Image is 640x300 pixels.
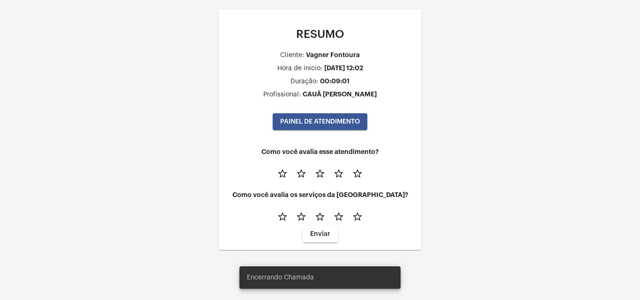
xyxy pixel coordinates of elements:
mat-icon: star_border [296,211,307,222]
button: PAINEL DE ATENDIMENTO [273,113,367,130]
mat-icon: star_border [314,168,326,179]
span: PAINEL DE ATENDIMENTO [280,118,360,125]
div: Profissional: [263,91,301,98]
span: Encerrando Chamada [247,273,314,282]
span: Enviar [310,231,330,237]
mat-icon: star_border [333,168,344,179]
mat-icon: star_border [314,211,326,222]
div: [DATE] 12:02 [324,65,363,72]
mat-icon: star_border [277,168,288,179]
mat-icon: star_border [333,211,344,222]
mat-icon: star_border [352,168,363,179]
div: Duração: [290,78,318,85]
div: Cliente: [280,52,304,59]
div: Vagner Fontoura [306,51,360,59]
h4: Como você avalia os serviços da [GEOGRAPHIC_DATA]? [226,191,414,198]
mat-icon: star_border [277,211,288,222]
div: CAUÃ [PERSON_NAME] [303,91,377,98]
h4: Como você avalia esse atendimento? [226,148,414,155]
div: Hora de inicio: [277,65,322,72]
div: 00:09:01 [320,78,350,85]
mat-icon: star_border [352,211,363,222]
button: Enviar [303,226,338,242]
p: RESUMO [226,28,414,40]
mat-icon: star_border [296,168,307,179]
